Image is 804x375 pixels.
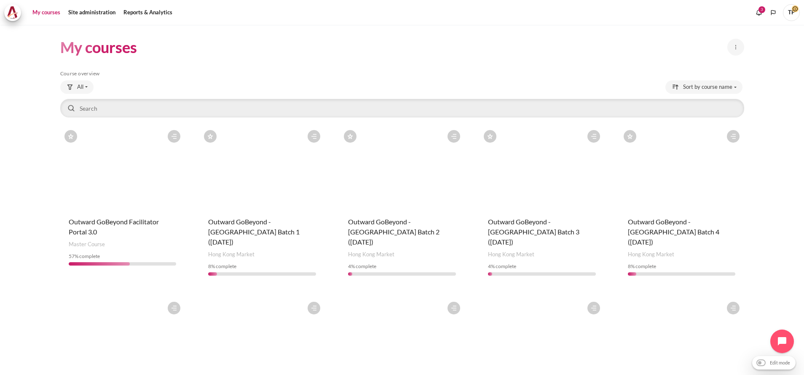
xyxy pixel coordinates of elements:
[628,263,736,270] div: % complete
[121,4,175,21] a: Reports & Analytics
[488,250,534,259] span: Hong Kong Market
[767,6,780,19] button: Languages
[628,263,631,269] span: 8
[60,70,744,77] h5: Course overview
[69,218,159,236] a: Outward GoBeyond Facilitator Portal 3.0
[60,99,744,117] input: Search
[60,80,744,119] div: Course overview controls
[208,263,211,269] span: 8
[60,37,137,57] h1: My courses
[65,4,118,21] a: Site administration
[683,83,732,91] span: Sort by course name
[348,250,394,259] span: Hong Kong Market
[208,218,300,246] a: Outward GoBeyond - [GEOGRAPHIC_DATA] Batch 1 ([DATE])
[783,4,800,21] a: User menu
[60,80,94,94] button: Grouping drop-down menu
[69,253,177,260] div: % complete
[628,250,674,259] span: Hong Kong Market
[753,6,765,19] div: Show notification window with 3 new notifications
[208,250,255,259] span: Hong Kong Market
[488,263,596,270] div: % complete
[208,263,316,270] div: % complete
[69,240,105,249] span: Master Course
[758,6,765,13] div: 3
[665,80,742,94] button: Sorting drop-down menu
[348,263,351,269] span: 4
[783,4,800,21] span: TP
[348,263,456,270] div: % complete
[29,4,63,21] a: My courses
[488,263,491,269] span: 4
[7,6,19,19] img: Architeck
[4,4,25,21] a: Architeck Architeck
[69,253,75,259] span: 57
[348,218,440,246] a: Outward GoBeyond - [GEOGRAPHIC_DATA] Batch 2 ([DATE])
[488,218,579,246] a: Outward GoBeyond - [GEOGRAPHIC_DATA] Batch 3 ([DATE])
[77,83,83,91] span: All
[628,218,719,246] a: Outward GoBeyond - [GEOGRAPHIC_DATA] Batch 4 ([DATE])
